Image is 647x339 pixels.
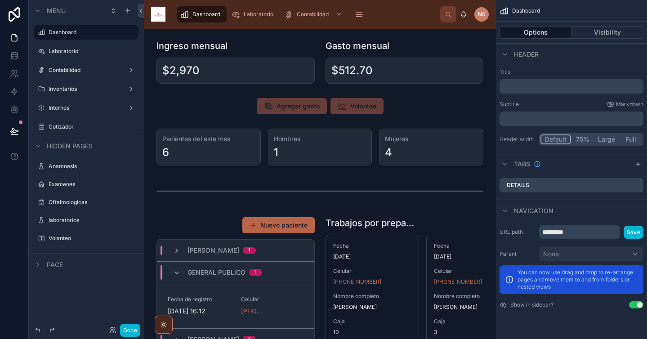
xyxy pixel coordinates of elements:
button: None [539,246,643,262]
label: Parent [500,250,535,258]
button: Visibility [572,26,644,39]
label: Laboratorio [49,48,137,55]
label: Header width [500,136,535,143]
button: Full [619,134,642,144]
label: Internos [49,104,124,112]
label: Contabilidad [49,67,124,74]
label: Volanteo [49,235,137,242]
div: 1 [248,247,250,254]
span: Menu [47,6,66,15]
span: Laboratorio [244,11,273,18]
span: General Publico [187,268,245,277]
span: Contabilidad [297,11,329,18]
span: Dashboard [192,11,220,18]
span: Dashboard [512,7,540,14]
a: Markdown [607,101,643,108]
button: Default [540,134,571,144]
label: Details [507,182,529,189]
div: scrollable content [500,79,643,94]
button: Done [120,324,140,337]
span: [PERSON_NAME] [187,246,239,255]
a: Laboratorio [228,6,280,22]
span: None [543,250,559,259]
div: scrollable content [500,112,643,126]
p: You can now use drag and drop to re-arrange pages and move them to and from folders or nested views [518,269,638,290]
label: Title [500,68,643,76]
label: URL path [500,228,535,236]
a: Dashboard [177,6,227,22]
label: Cotizador [49,123,137,130]
button: Save [624,226,643,239]
label: Dashboard [49,29,133,36]
button: Large [594,134,619,144]
div: scrollable content [173,4,440,24]
label: Inventarios [49,85,124,93]
button: 75% [571,134,594,144]
span: Tabs [514,160,530,169]
img: App logo [151,7,165,22]
a: Contabilidad [281,6,347,22]
span: NS [478,11,486,18]
span: Header [514,50,539,59]
span: Page [47,260,63,269]
span: Navigation [514,206,553,215]
label: Anamnesis [49,163,137,170]
label: Show in sidebar? [510,301,553,308]
label: Subtitle [500,101,519,108]
span: Markdown [616,101,643,108]
label: Examenes [49,181,137,188]
label: Oftalmologicas [49,199,137,206]
span: Hidden pages [47,142,93,151]
button: Options [500,26,572,39]
div: 1 [254,269,257,276]
label: laboratorios [49,217,137,224]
